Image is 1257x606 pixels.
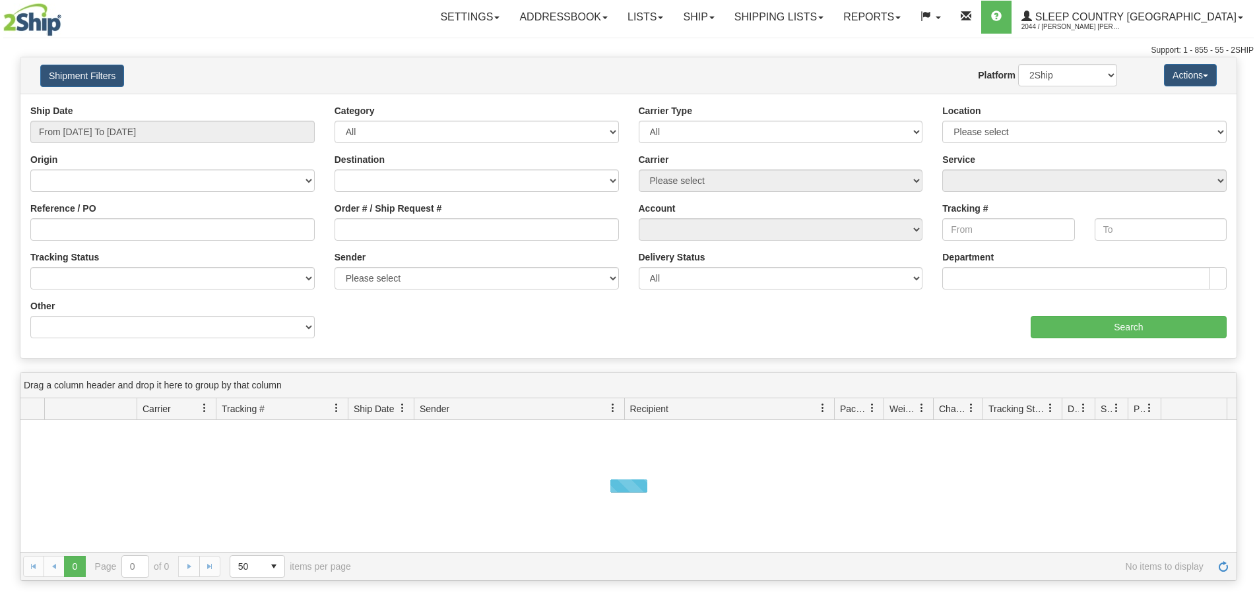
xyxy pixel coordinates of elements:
span: Sender [420,402,449,415]
label: Carrier [639,153,669,166]
label: Carrier Type [639,104,692,117]
span: Sleep Country [GEOGRAPHIC_DATA] [1032,11,1237,22]
span: Tracking Status [988,402,1046,415]
label: Tracking # [942,202,988,215]
label: Sender [335,251,366,264]
a: Carrier filter column settings [193,397,216,419]
a: Shipment Issues filter column settings [1105,397,1128,419]
span: Pickup Status [1134,402,1145,415]
a: Reports [833,1,911,34]
span: 2044 / [PERSON_NAME] [PERSON_NAME] [1021,20,1120,34]
button: Actions [1164,64,1217,86]
a: Settings [430,1,509,34]
a: Sleep Country [GEOGRAPHIC_DATA] 2044 / [PERSON_NAME] [PERSON_NAME] [1012,1,1253,34]
label: Origin [30,153,57,166]
a: Pickup Status filter column settings [1138,397,1161,419]
a: Tracking Status filter column settings [1039,397,1062,419]
a: Weight filter column settings [911,397,933,419]
iframe: chat widget [1227,235,1256,370]
a: Addressbook [509,1,618,34]
span: Page of 0 [95,555,170,578]
label: Other [30,299,55,313]
label: Department [942,251,994,264]
label: Tracking Status [30,251,99,264]
a: Ship Date filter column settings [391,397,414,419]
a: Tracking # filter column settings [325,397,348,419]
label: Order # / Ship Request # [335,202,442,215]
input: From [942,218,1074,241]
a: Sender filter column settings [602,397,624,419]
label: Ship Date [30,104,73,117]
a: Shipping lists [725,1,833,34]
label: Reference / PO [30,202,96,215]
div: Support: 1 - 855 - 55 - 2SHIP [3,45,1254,56]
a: Charge filter column settings [960,397,983,419]
span: 50 [238,560,255,573]
label: Platform [978,69,1015,82]
span: Ship Date [354,402,394,415]
span: Weight [889,402,917,415]
label: Destination [335,153,385,166]
a: Packages filter column settings [861,397,884,419]
label: Location [942,104,981,117]
label: Service [942,153,975,166]
label: Account [639,202,676,215]
a: Ship [673,1,724,34]
div: grid grouping header [20,373,1237,398]
input: To [1095,218,1227,241]
span: Charge [939,402,967,415]
span: select [263,556,284,577]
label: Category [335,104,375,117]
span: Delivery Status [1068,402,1079,415]
span: Page 0 [64,556,85,577]
span: Recipient [630,402,668,415]
input: Search [1031,316,1227,338]
span: No items to display [370,561,1204,572]
span: items per page [230,555,351,578]
label: Delivery Status [639,251,705,264]
span: Packages [840,402,868,415]
a: Lists [618,1,673,34]
span: Page sizes drop down [230,555,285,578]
span: Carrier [143,402,171,415]
a: Refresh [1213,556,1234,577]
a: Delivery Status filter column settings [1072,397,1095,419]
img: logo2044.jpg [3,3,61,36]
button: Shipment Filters [40,65,124,87]
a: Recipient filter column settings [812,397,834,419]
span: Tracking # [222,402,265,415]
span: Shipment Issues [1101,402,1112,415]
